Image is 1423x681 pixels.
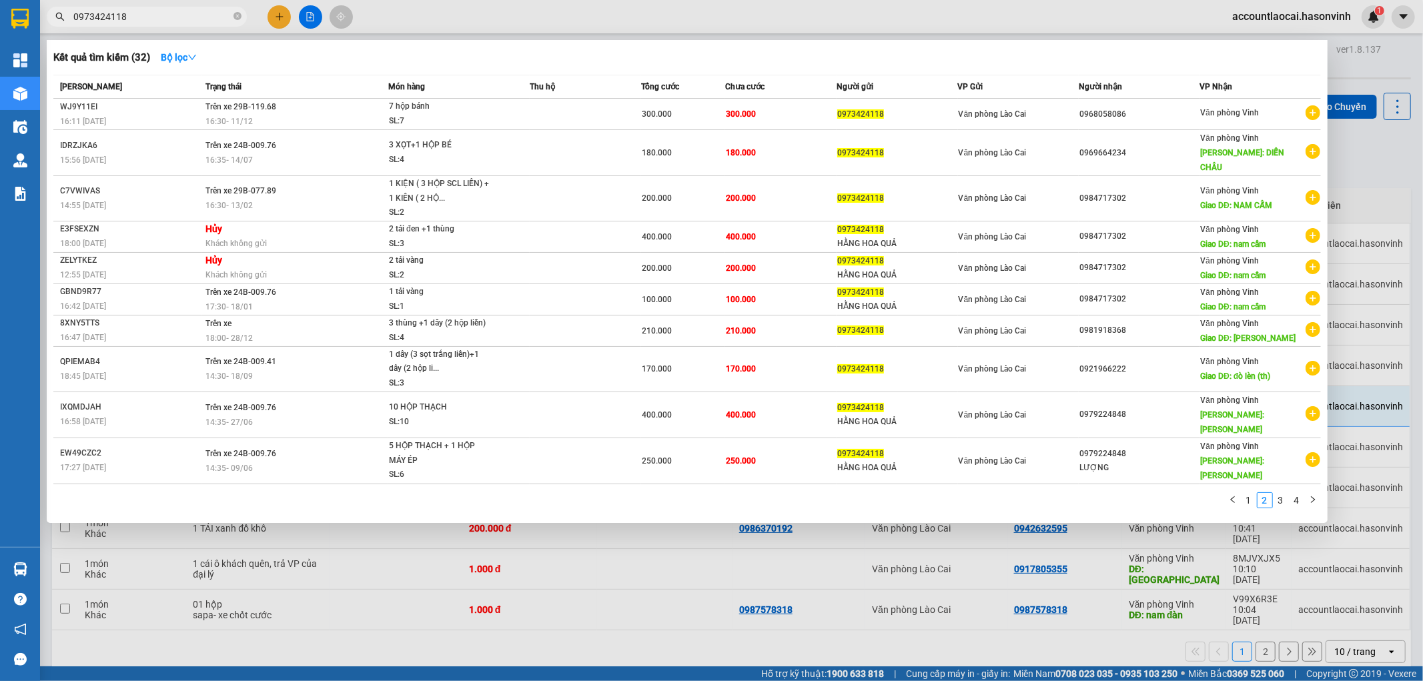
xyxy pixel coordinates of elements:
span: Văn phòng Vinh [1200,133,1259,143]
span: 400.000 [726,232,756,241]
span: Trên xe 24B-009.41 [205,357,276,366]
span: Giao DĐ: nam cấm [1200,239,1266,249]
div: 2 tải đen +1 thùng [389,222,489,237]
span: 14:55 [DATE] [60,201,106,210]
span: Trên xe 24B-009.76 [205,287,276,297]
div: 0984717302 [1079,229,1199,243]
div: 1 tải vàng [389,285,489,299]
div: 5 HỘP THẠCH + 1 HỘP MÁY ÉP [389,439,489,468]
div: LƯỢNG [1079,461,1199,475]
span: VP Gửi [958,82,983,91]
span: question-circle [14,593,27,606]
div: SL: 3 [389,376,489,391]
span: Tổng cước [641,82,679,91]
span: 300.000 [726,109,756,119]
span: plus-circle [1306,322,1320,337]
div: 0921966222 [1079,362,1199,376]
div: SL: 10 [389,415,489,430]
span: 300.000 [642,109,672,119]
span: 16:58 [DATE] [60,417,106,426]
span: 12:55 [DATE] [60,270,106,279]
span: 16:30 - 11/12 [205,117,253,126]
div: SL: 7 [389,114,489,129]
div: ZELYTKEZ [60,253,201,267]
span: search [55,12,65,21]
img: warehouse-icon [13,120,27,134]
strong: Bộ lọc [161,52,197,63]
span: 250.000 [642,456,672,466]
div: 1 KIỆN ( 3 HỘP SCL LIỀN) + 1 KIÊN ( 2 HỘ... [389,177,489,205]
li: 2 [1257,492,1273,508]
div: SL: 2 [389,268,489,283]
span: 210.000 [642,326,672,335]
span: 0973424118 [837,225,884,234]
span: Văn phòng Lào Cai [959,232,1027,241]
span: 400.000 [642,232,672,241]
span: 17:30 - 18/01 [205,302,253,311]
span: Văn phòng Lào Cai [959,148,1027,157]
div: 0984717302 [1079,292,1199,306]
span: Văn phòng Vinh [1200,396,1259,405]
div: SL: 1 [389,299,489,314]
span: plus-circle [1306,291,1320,305]
span: message [14,653,27,666]
span: Khách không gửi [205,270,267,279]
span: Văn phòng Lào Cai [959,456,1027,466]
span: Văn phòng Vinh [1200,357,1259,366]
div: HẰNG HOA QUẢ [837,237,957,251]
span: Người gửi [837,82,873,91]
input: Tìm tên, số ĐT hoặc mã đơn [73,9,231,24]
span: 14:35 - 09/06 [205,464,253,473]
div: EW49CZC2 [60,446,201,460]
span: 210.000 [726,326,756,335]
span: Giao DĐ: [PERSON_NAME] [1200,333,1296,343]
a: 1 [1242,493,1256,508]
span: Văn phòng Lào Cai [959,410,1027,420]
span: VP Nhận [1200,82,1232,91]
span: Khách không gửi [205,239,267,248]
span: 0973424118 [837,148,884,157]
span: Văn phòng Vinh [1200,287,1259,297]
div: HẰNG HOA QUẢ [837,268,957,282]
span: 200.000 [642,263,672,273]
span: 400.000 [642,410,672,420]
div: HẰNG HOA QUẢ [837,299,957,313]
span: Văn phòng Vinh [1200,256,1259,265]
span: plus-circle [1306,361,1320,376]
span: Giao DĐ: đò lèn (th) [1200,372,1270,381]
span: down [187,53,197,62]
span: 0973424118 [837,325,884,335]
span: 200.000 [726,263,756,273]
span: 18:45 [DATE] [60,372,106,381]
span: Văn phòng Lào Cai [959,326,1027,335]
span: 18:00 - 28/12 [205,333,253,343]
li: 1 [1241,492,1257,508]
li: 3 [1273,492,1289,508]
div: 0979224848 [1079,447,1199,461]
span: Trên xe 24B-009.76 [205,141,276,150]
span: [PERSON_NAME]: DIỄN CHÂU [1200,148,1284,172]
span: close-circle [233,11,242,23]
div: 7 hộp bánh [389,99,489,114]
img: warehouse-icon [13,87,27,101]
div: 0984717302 [1079,261,1199,275]
span: 14:35 - 27/06 [205,418,253,427]
a: 4 [1290,493,1304,508]
span: Văn phòng Lào Cai [959,109,1027,119]
img: logo-vxr [11,9,29,29]
div: 8XNY5TTS [60,316,201,330]
span: Văn phòng Vinh [1200,442,1259,451]
div: GBND9R77 [60,285,201,299]
span: plus-circle [1306,190,1320,205]
img: warehouse-icon [13,562,27,576]
div: 0984717302 [1079,191,1199,205]
li: Previous Page [1225,492,1241,508]
span: 0973424118 [837,256,884,265]
span: 170.000 [642,364,672,374]
strong: Hủy [205,255,222,265]
span: plus-circle [1306,452,1320,467]
span: 0973424118 [837,193,884,203]
span: 180.000 [642,148,672,157]
span: plus-circle [1306,259,1320,274]
span: 250.000 [726,456,756,466]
